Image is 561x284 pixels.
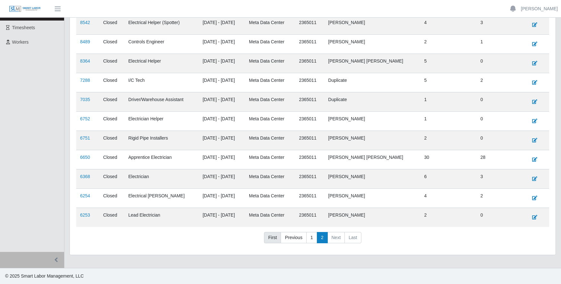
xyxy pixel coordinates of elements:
[477,54,524,73] td: 0
[324,54,420,73] td: [PERSON_NAME] [PERSON_NAME]
[80,174,90,179] a: 6368
[99,73,124,92] td: Closed
[477,169,524,188] td: 3
[99,150,124,169] td: Closed
[199,92,245,111] td: [DATE] - [DATE]
[125,208,199,227] td: Lead Electrician
[245,54,295,73] td: Meta Data Center
[420,131,477,150] td: 2
[324,131,420,150] td: [PERSON_NAME]
[125,131,199,150] td: Rigid Pipe Installers
[324,73,420,92] td: Duplicate
[125,34,199,54] td: Controls Engineer
[295,169,324,188] td: 2365011
[125,169,199,188] td: Electrician
[9,5,41,13] img: SLM Logo
[281,232,306,244] a: Previous
[317,232,328,244] a: 2
[199,188,245,208] td: [DATE] - [DATE]
[477,188,524,208] td: 2
[99,208,124,227] td: Closed
[245,188,295,208] td: Meta Data Center
[80,39,90,44] a: 8489
[324,15,420,35] td: [PERSON_NAME]
[80,212,90,218] a: 6253
[324,92,420,111] td: Duplicate
[80,116,90,121] a: 6752
[295,131,324,150] td: 2365011
[99,111,124,131] td: Closed
[245,15,295,35] td: Meta Data Center
[477,34,524,54] td: 1
[295,111,324,131] td: 2365011
[324,169,420,188] td: [PERSON_NAME]
[99,188,124,208] td: Closed
[477,150,524,169] td: 28
[99,34,124,54] td: Closed
[420,150,477,169] td: 30
[420,111,477,131] td: 1
[295,15,324,35] td: 2365011
[264,232,281,244] a: First
[324,34,420,54] td: [PERSON_NAME]
[295,150,324,169] td: 2365011
[295,73,324,92] td: 2365011
[199,131,245,150] td: [DATE] - [DATE]
[125,188,199,208] td: Electrical [PERSON_NAME]
[324,208,420,227] td: [PERSON_NAME]
[324,188,420,208] td: [PERSON_NAME]
[80,97,90,102] a: 7035
[521,5,558,12] a: [PERSON_NAME]
[125,15,199,35] td: Electrical Helper (Spotter)
[477,15,524,35] td: 3
[295,54,324,73] td: 2365011
[245,73,295,92] td: Meta Data Center
[245,131,295,150] td: Meta Data Center
[125,111,199,131] td: Electrician Helper
[420,188,477,208] td: 4
[199,150,245,169] td: [DATE] - [DATE]
[199,54,245,73] td: [DATE] - [DATE]
[420,34,477,54] td: 2
[420,169,477,188] td: 6
[245,34,295,54] td: Meta Data Center
[245,92,295,111] td: Meta Data Center
[477,208,524,227] td: 0
[420,15,477,35] td: 4
[12,39,29,45] span: Workers
[477,131,524,150] td: 0
[99,131,124,150] td: Closed
[477,92,524,111] td: 0
[477,73,524,92] td: 2
[80,193,90,198] a: 6254
[295,34,324,54] td: 2365011
[76,232,549,249] nav: pagination
[80,78,90,83] a: 7288
[99,92,124,111] td: Closed
[306,232,317,244] a: 1
[245,208,295,227] td: Meta Data Center
[125,92,199,111] td: Driver/Warehouse Assistant
[125,150,199,169] td: Apprentice Electrician
[199,73,245,92] td: [DATE] - [DATE]
[99,169,124,188] td: Closed
[80,155,90,160] a: 6650
[420,54,477,73] td: 5
[125,54,199,73] td: Electrical Helper
[245,111,295,131] td: Meta Data Center
[295,188,324,208] td: 2365011
[324,150,420,169] td: [PERSON_NAME] [PERSON_NAME]
[99,15,124,35] td: Closed
[199,34,245,54] td: [DATE] - [DATE]
[420,73,477,92] td: 5
[5,273,84,279] span: © 2025 Smart Labor Management, LLC
[295,92,324,111] td: 2365011
[199,169,245,188] td: [DATE] - [DATE]
[295,208,324,227] td: 2365011
[80,135,90,141] a: 6751
[199,208,245,227] td: [DATE] - [DATE]
[324,111,420,131] td: [PERSON_NAME]
[12,25,35,30] span: Timesheets
[245,169,295,188] td: Meta Data Center
[80,20,90,25] a: 8542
